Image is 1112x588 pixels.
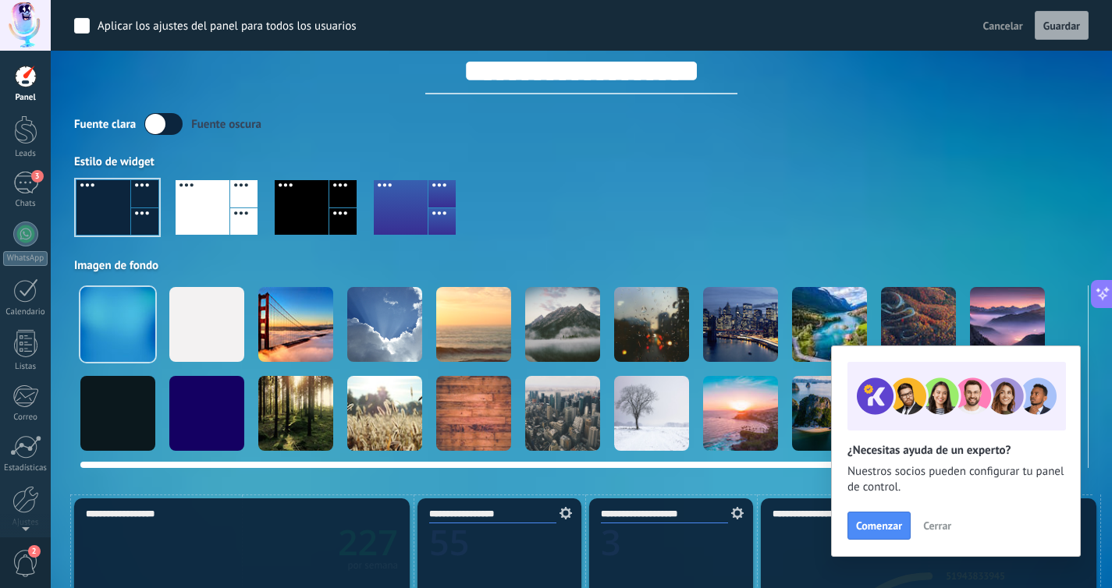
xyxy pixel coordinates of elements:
div: Fuente oscura [191,117,261,132]
button: Cancelar [977,14,1029,37]
div: Fuente clara [74,117,136,132]
div: Imagen de fondo [74,258,1089,273]
span: Cerrar [923,520,951,531]
div: Estilo de widget [74,154,1089,169]
span: Cancelar [983,19,1023,33]
span: Nuestros socios pueden configurar tu panel de control. [847,464,1064,495]
span: 2 [28,545,41,558]
div: Estadísticas [3,463,48,473]
button: Cerrar [916,514,958,537]
button: Guardar [1035,11,1089,41]
div: WhatsApp [3,251,48,266]
button: Comenzar [847,512,911,540]
h2: ¿Necesitas ayuda de un experto? [847,443,1064,458]
div: Chats [3,199,48,209]
div: Panel [3,93,48,103]
div: Leads [3,149,48,159]
div: Calendario [3,307,48,317]
div: Listas [3,362,48,372]
div: Correo [3,413,48,423]
span: Comenzar [856,520,902,531]
span: Guardar [1043,20,1080,31]
div: Aplicar los ajustes del panel para todos los usuarios [98,19,357,34]
span: 3 [31,170,44,182]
